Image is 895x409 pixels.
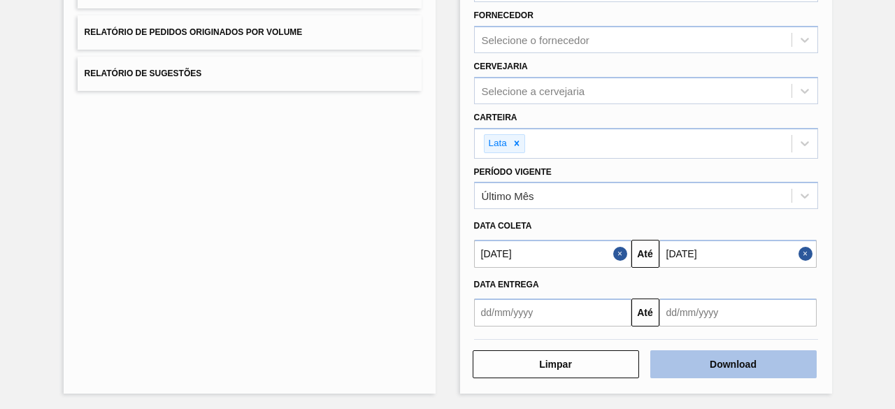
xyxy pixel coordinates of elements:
span: Relatório de Pedidos Originados por Volume [85,27,303,37]
span: Data coleta [474,221,532,231]
input: dd/mm/yyyy [659,299,817,327]
span: Relatório de Sugestões [85,69,202,78]
label: Cervejaria [474,62,528,71]
div: Último Mês [482,190,534,202]
label: Fornecedor [474,10,534,20]
input: dd/mm/yyyy [659,240,817,268]
button: Relatório de Sugestões [78,57,422,91]
button: Até [631,240,659,268]
button: Download [650,350,817,378]
button: Close [613,240,631,268]
button: Relatório de Pedidos Originados por Volume [78,15,422,50]
span: Data entrega [474,280,539,289]
input: dd/mm/yyyy [474,299,631,327]
div: Lata [485,135,509,152]
div: Selecione a cervejaria [482,85,585,96]
button: Até [631,299,659,327]
button: Limpar [473,350,639,378]
input: dd/mm/yyyy [474,240,631,268]
button: Close [799,240,817,268]
div: Selecione o fornecedor [482,34,589,46]
label: Carteira [474,113,517,122]
label: Período Vigente [474,167,552,177]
